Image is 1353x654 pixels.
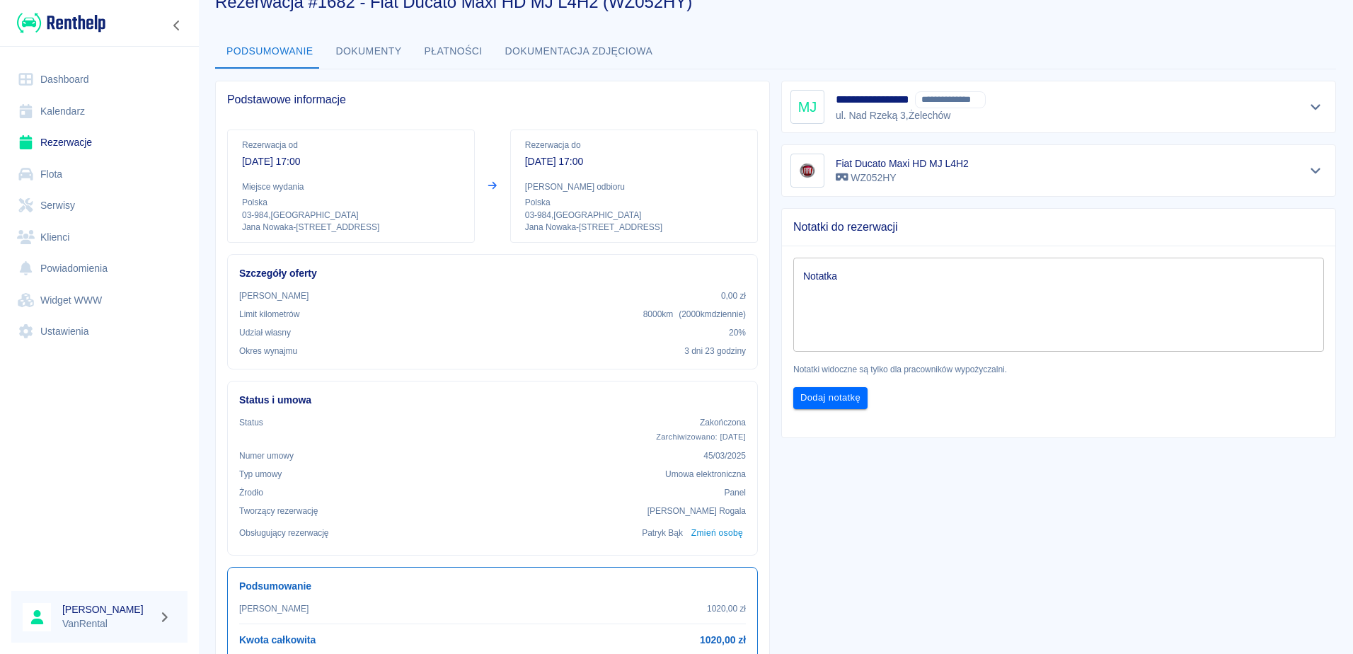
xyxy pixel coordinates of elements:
[239,345,297,357] p: Okres wynajmu
[11,253,188,285] a: Powiadomienia
[836,171,969,185] p: WZ052HY
[836,108,996,123] p: ul. Nad Rzeką 3 , Żelechów
[684,345,746,357] p: 3 dni 23 godziny
[525,222,743,234] p: Jana Nowaka-[STREET_ADDRESS]
[11,96,188,127] a: Kalendarz
[525,139,743,151] p: Rezerwacja do
[11,285,188,316] a: Widget WWW
[11,127,188,159] a: Rezerwacje
[1304,161,1328,180] button: Pokaż szczegóły
[239,326,291,339] p: Udział własny
[793,220,1324,234] span: Notatki do rezerwacji
[239,505,318,517] p: Tworzący rezerwację
[11,316,188,348] a: Ustawienia
[679,309,746,319] span: ( 2000 km dziennie )
[242,222,460,234] p: Jana Nowaka-[STREET_ADDRESS]
[729,326,746,339] p: 20%
[721,289,746,302] p: 0,00 zł
[525,209,743,222] p: 03-984 , [GEOGRAPHIC_DATA]
[700,633,746,648] h6: 1020,00 zł
[793,363,1324,376] p: Notatki widoczne są tylko dla pracowników wypożyczalni.
[239,579,746,594] h6: Podsumowanie
[836,156,969,171] h6: Fiat Ducato Maxi HD MJ L4H2
[647,505,746,517] p: [PERSON_NAME] Rogala
[242,196,460,209] p: Polska
[239,486,263,499] p: Żrodło
[413,35,494,69] button: Płatności
[239,602,309,615] p: [PERSON_NAME]
[242,209,460,222] p: 03-984 , [GEOGRAPHIC_DATA]
[239,633,316,648] h6: Kwota całkowita
[707,602,746,615] p: 1020,00 zł
[62,602,153,616] h6: [PERSON_NAME]
[242,139,460,151] p: Rezerwacja od
[642,527,683,539] p: Patryk Bąk
[11,222,188,253] a: Klienci
[11,159,188,190] a: Flota
[239,449,294,462] p: Numer umowy
[227,93,758,107] span: Podstawowe informacje
[239,266,746,281] h6: Szczegóły oferty
[1304,97,1328,117] button: Pokaż szczegóły
[793,387,868,409] button: Dodaj notatkę
[494,35,664,69] button: Dokumentacja zdjęciowa
[703,449,746,462] p: 45/03/2025
[525,196,743,209] p: Polska
[242,154,460,169] p: [DATE] 17:00
[239,308,299,321] p: Limit kilometrów
[242,180,460,193] p: Miejsce wydania
[665,468,746,481] p: Umowa elektroniczna
[643,308,746,321] p: 8000 km
[215,35,325,69] button: Podsumowanie
[166,16,188,35] button: Zwiń nawigację
[325,35,413,69] button: Dokumenty
[11,64,188,96] a: Dashboard
[525,154,743,169] p: [DATE] 17:00
[525,180,743,193] p: [PERSON_NAME] odbioru
[239,393,746,408] h6: Status i umowa
[239,289,309,302] p: [PERSON_NAME]
[656,432,746,441] span: Zarchiwizowano: [DATE]
[11,11,105,35] a: Renthelp logo
[62,616,153,631] p: VanRental
[239,527,329,539] p: Obsługujący rezerwację
[790,90,824,124] div: MJ
[239,468,282,481] p: Typ umowy
[239,416,263,429] p: Status
[11,190,188,222] a: Serwisy
[17,11,105,35] img: Renthelp logo
[793,156,822,185] img: Image
[656,416,746,429] p: Zakończona
[725,486,747,499] p: Panel
[689,523,746,544] button: Zmień osobę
